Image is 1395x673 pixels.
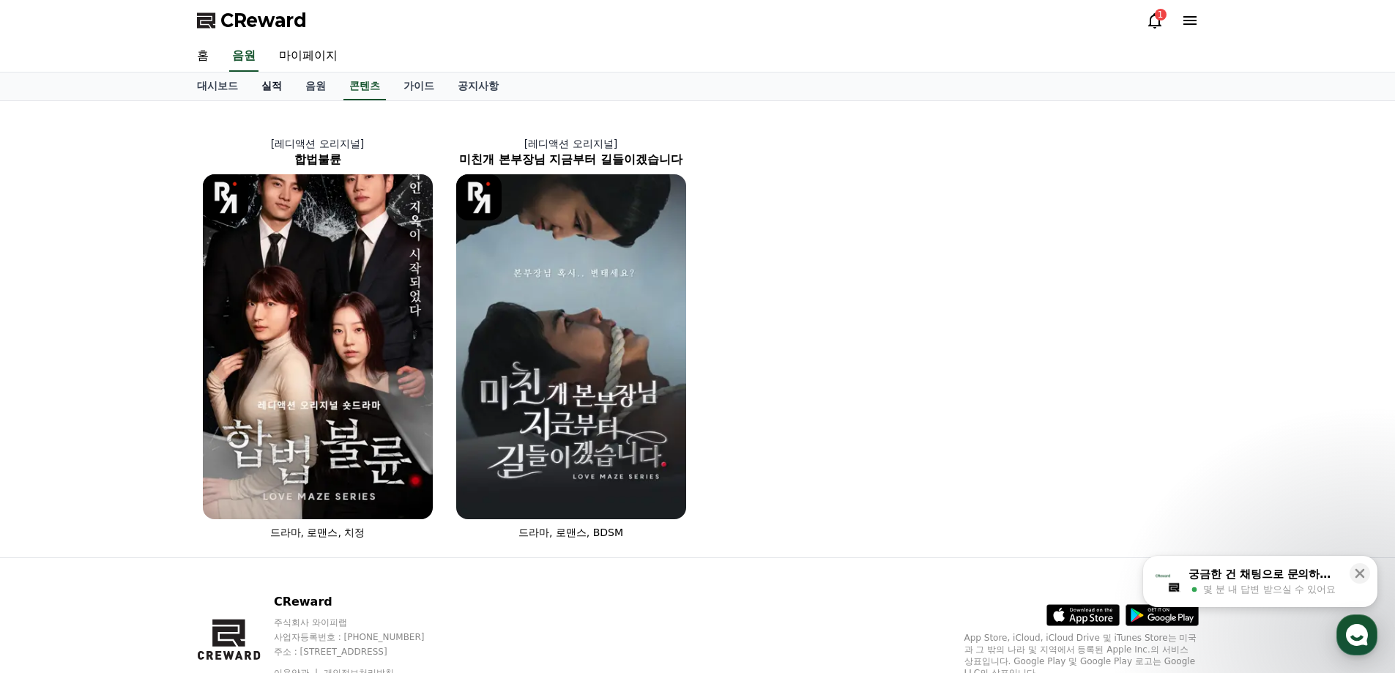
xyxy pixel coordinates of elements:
[203,174,249,220] img: [object Object] Logo
[274,617,453,628] p: 주식회사 와이피랩
[134,487,152,499] span: 대화
[518,527,623,538] span: 드라마, 로맨스, BDSM
[229,41,258,72] a: 음원
[270,527,365,538] span: 드라마, 로맨스, 치정
[444,136,698,151] p: [레디액션 오리지널]
[456,174,686,519] img: 미친개 본부장님 지금부터 길들이겠습니다
[191,136,444,151] p: [레디액션 오리지널]
[444,151,698,168] h2: 미친개 본부장님 지금부터 길들이겠습니다
[1146,12,1164,29] a: 1
[226,486,244,498] span: 설정
[446,72,510,100] a: 공지사항
[274,593,453,611] p: CReward
[46,486,55,498] span: 홈
[294,72,338,100] a: 음원
[1155,9,1167,21] div: 1
[191,151,444,168] h2: 합법불륜
[191,124,444,551] a: [레디액션 오리지널] 합법불륜 합법불륜 [object Object] Logo 드라마, 로맨스, 치정
[97,464,189,501] a: 대화
[392,72,446,100] a: 가이드
[267,41,349,72] a: 마이페이지
[274,631,453,643] p: 사업자등록번호 : [PHONE_NUMBER]
[203,174,433,519] img: 합법불륜
[189,464,281,501] a: 설정
[185,41,220,72] a: 홈
[456,174,502,220] img: [object Object] Logo
[250,72,294,100] a: 실적
[220,9,307,32] span: CReward
[197,9,307,32] a: CReward
[343,72,386,100] a: 콘텐츠
[274,646,453,658] p: 주소 : [STREET_ADDRESS]
[185,72,250,100] a: 대시보드
[4,464,97,501] a: 홈
[444,124,698,551] a: [레디액션 오리지널] 미친개 본부장님 지금부터 길들이겠습니다 미친개 본부장님 지금부터 길들이겠습니다 [object Object] Logo 드라마, 로맨스, BDSM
